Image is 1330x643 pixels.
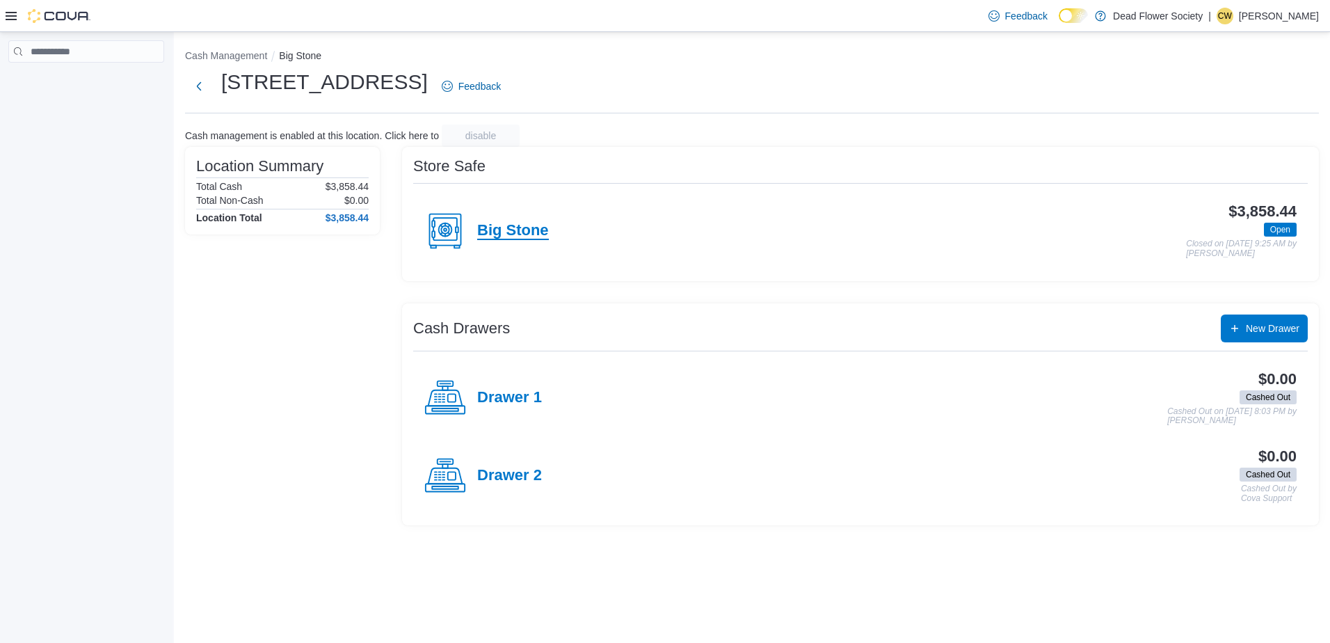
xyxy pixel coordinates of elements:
a: Feedback [436,72,506,100]
div: Charles Wampler [1217,8,1233,24]
button: Cash Management [185,50,267,61]
p: Cashed Out on [DATE] 8:03 PM by [PERSON_NAME] [1167,407,1297,426]
h3: Cash Drawers [413,320,510,337]
span: Open [1264,223,1297,237]
h4: Drawer 1 [477,389,542,407]
span: disable [465,129,496,143]
span: Cashed Out [1246,391,1290,404]
button: Next [185,72,213,100]
span: Feedback [458,79,501,93]
span: Cashed Out [1240,390,1297,404]
h4: $3,858.44 [326,212,369,223]
nav: An example of EuiBreadcrumbs [185,49,1319,65]
span: Cashed Out [1246,468,1290,481]
button: New Drawer [1221,315,1308,342]
img: Cova [28,9,90,23]
h3: Location Summary [196,158,323,175]
h3: $3,858.44 [1228,203,1297,220]
p: $0.00 [344,195,369,206]
h3: $0.00 [1258,448,1297,465]
h4: Big Stone [477,222,549,240]
nav: Complex example [8,65,164,99]
h4: Drawer 2 [477,467,542,485]
h1: [STREET_ADDRESS] [221,68,428,96]
span: Feedback [1005,9,1048,23]
p: | [1208,8,1211,24]
span: Cashed Out [1240,468,1297,482]
p: Cashed Out by Cova Support [1241,484,1297,503]
p: Closed on [DATE] 9:25 AM by [PERSON_NAME] [1186,239,1297,258]
h3: Store Safe [413,158,486,175]
span: New Drawer [1246,321,1299,335]
p: Dead Flower Society [1113,8,1203,24]
h4: Location Total [196,212,262,223]
h6: Total Non-Cash [196,195,264,206]
p: [PERSON_NAME] [1239,8,1319,24]
h6: Total Cash [196,181,242,192]
span: CW [1218,8,1232,24]
a: Feedback [983,2,1053,30]
button: Big Stone [279,50,321,61]
button: disable [442,125,520,147]
span: Dark Mode [1059,23,1059,24]
h3: $0.00 [1258,371,1297,388]
span: Open [1270,223,1290,236]
p: Cash management is enabled at this location. Click here to [185,130,439,141]
input: Dark Mode [1059,8,1088,23]
p: $3,858.44 [326,181,369,192]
